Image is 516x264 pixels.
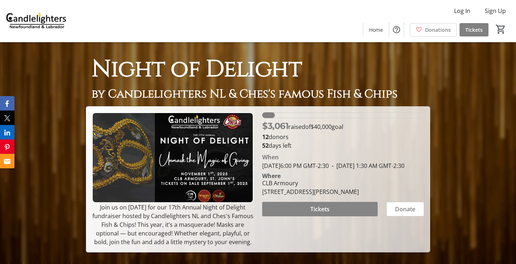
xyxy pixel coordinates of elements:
[310,205,330,213] span: Tickets
[410,23,457,36] a: Donations
[4,3,69,39] img: Candlelighters Newfoundland and Labrador's Logo
[92,86,398,102] span: by Candlelighters NL & Ches's famous Fish & Chips
[454,7,470,15] span: Log In
[465,26,483,34] span: Tickets
[425,26,451,34] span: Donations
[262,142,269,150] span: 52
[369,26,383,34] span: Home
[363,23,389,36] a: Home
[485,7,506,15] span: Sign Up
[262,133,424,141] p: donors
[92,54,302,85] span: Night of Delight
[460,23,488,36] a: Tickets
[311,123,332,131] span: $40,000
[386,202,424,216] button: Donate
[479,5,512,17] button: Sign Up
[494,23,507,36] button: Cart
[262,120,343,133] p: raised of goal
[92,112,253,203] img: Campaign CTA Media Photo
[262,179,359,187] div: CLB Armoury
[262,121,288,131] span: $3,061
[395,205,415,213] span: Donate
[262,187,359,196] div: [STREET_ADDRESS][PERSON_NAME]
[389,22,404,37] button: Help
[262,133,269,141] b: 12
[329,162,336,170] span: -
[262,112,424,118] div: 7.65415% of fundraising goal reached
[92,203,253,246] p: Join us on [DATE] for our 17th Annual Night of Delight fundraiser hosted by Candlelighters NL and...
[262,202,377,216] button: Tickets
[329,162,404,170] span: [DATE] 1:30 AM GMT-2:30
[262,141,424,150] p: days left
[262,162,329,170] span: [DATE] 6:00 PM GMT-2:30
[262,173,281,179] div: Where
[262,153,279,161] div: When
[448,5,476,17] button: Log In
